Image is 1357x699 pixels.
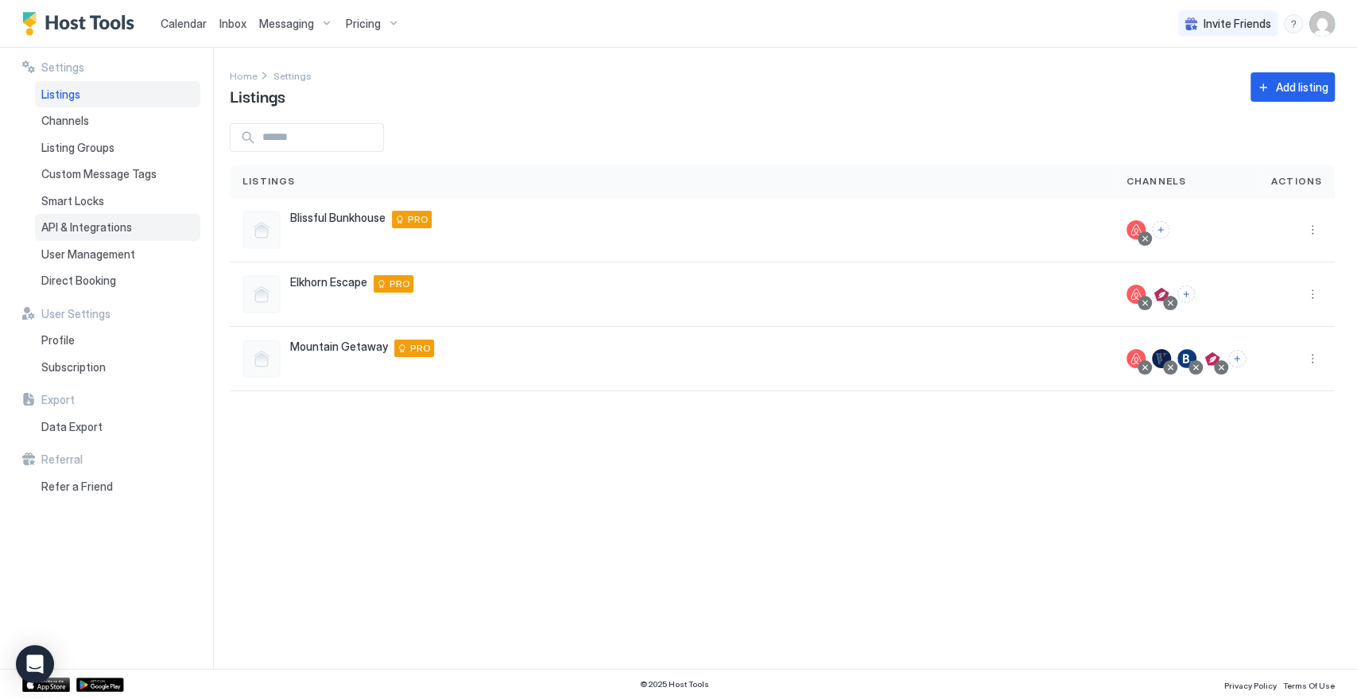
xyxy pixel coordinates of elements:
span: Profile [41,333,75,348]
a: Smart Locks [35,188,200,215]
div: Breadcrumb [230,67,258,83]
span: PRO [410,341,431,355]
span: Referral [41,452,83,467]
span: Channels [41,114,89,128]
a: App Store [22,678,70,692]
span: Refer a Friend [41,480,113,494]
span: Inbox [219,17,246,30]
span: Listings [242,174,296,188]
a: Direct Booking [35,267,200,294]
button: More options [1303,285,1322,304]
div: Open Intercom Messenger [16,645,54,683]
div: Add listing [1276,79,1328,95]
span: Export [41,393,75,407]
a: Channels [35,107,200,134]
span: User Settings [41,307,110,321]
span: Messaging [259,17,314,31]
a: Settings [273,67,312,83]
span: Blissful Bunkhouse [290,211,386,225]
a: Refer a Friend [35,473,200,500]
input: Input Field [256,124,383,151]
span: PRO [390,277,410,291]
span: Home [230,70,258,82]
span: Mountain Getaway [290,340,388,354]
span: Smart Locks [41,194,104,208]
a: Google Play Store [76,678,124,692]
span: User Management [41,247,135,262]
span: PRO [408,212,428,227]
a: Listing Groups [35,134,200,161]
span: Settings [273,70,312,82]
span: Invite Friends [1204,17,1271,31]
span: Privacy Policy [1224,681,1277,690]
a: Subscription [35,354,200,381]
span: Listings [41,87,80,102]
span: Channels [1126,174,1187,188]
span: © 2025 Host Tools [640,679,709,689]
div: User profile [1309,11,1335,37]
span: Listings [230,83,285,107]
div: menu [1284,14,1303,33]
span: Terms Of Use [1283,681,1335,690]
a: Inbox [219,15,246,32]
span: Calendar [161,17,207,30]
button: Add listing [1250,72,1335,102]
a: Terms Of Use [1283,676,1335,693]
span: API & Integrations [41,220,132,235]
a: Home [230,67,258,83]
span: Settings [41,60,84,75]
a: Data Export [35,414,200,441]
button: More options [1303,220,1322,239]
span: Custom Message Tags [41,167,157,181]
a: Profile [35,327,200,354]
a: Privacy Policy [1224,676,1277,693]
button: More options [1303,349,1322,368]
span: Direct Booking [41,274,116,288]
a: User Management [35,241,200,268]
span: Elkhorn Escape [290,275,367,289]
a: Listings [35,81,200,108]
button: Connect channels [1228,350,1246,367]
span: Pricing [346,17,381,31]
span: Actions [1271,174,1322,188]
div: menu [1303,285,1322,304]
a: API & Integrations [35,214,200,241]
span: Subscription [41,360,106,375]
a: Calendar [161,15,207,32]
div: Breadcrumb [273,67,312,83]
span: Listing Groups [41,141,114,155]
a: Custom Message Tags [35,161,200,188]
div: menu [1303,349,1322,368]
span: Data Export [41,420,103,434]
div: menu [1303,220,1322,239]
button: Connect channels [1152,221,1169,239]
button: Connect channels [1177,285,1195,303]
a: Host Tools Logo [22,12,142,36]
